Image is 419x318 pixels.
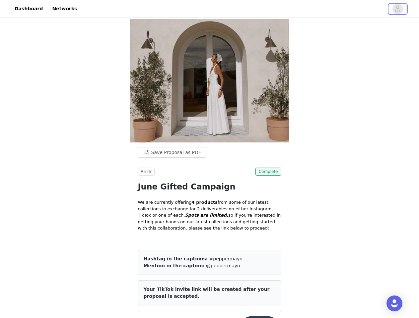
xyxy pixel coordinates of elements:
[138,199,281,232] div: We are currently offering from some of our latest collections in exchange for 2 deliverables on e...
[48,1,81,16] a: Networks
[394,4,401,14] div: avatar
[206,263,240,268] span: @peppermayo
[144,263,205,268] span: Mention in the caption:
[255,168,281,176] span: Complete
[192,200,218,205] strong: 4 products
[185,213,227,218] em: Spots are limited
[138,181,281,193] h1: June Gifted Campaign
[144,287,270,299] span: Your TikTok invite link will be created after your proposal is accepted.
[138,147,206,158] button: Save Proposal as PDF
[138,168,155,176] button: Back
[209,256,243,261] span: #peppermayo
[130,19,289,142] img: campaign image
[185,213,228,218] strong: ,
[386,295,402,311] div: Open Intercom Messenger
[144,256,208,261] span: Hashtag in the captions:
[11,1,47,16] a: Dashboard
